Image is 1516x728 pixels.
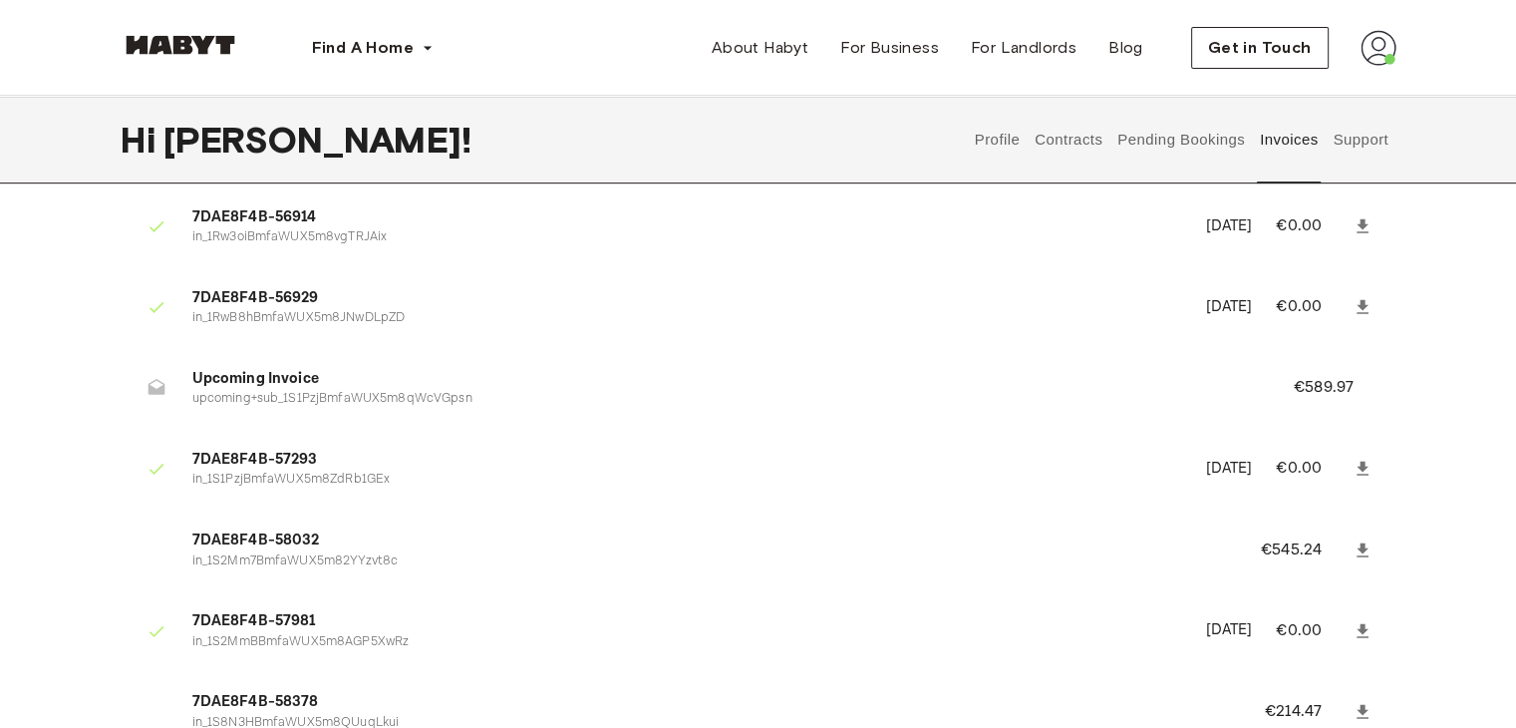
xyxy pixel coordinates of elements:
[192,368,1246,391] span: Upcoming Invoice
[1276,295,1348,319] p: €0.00
[1276,457,1348,481] p: €0.00
[1276,619,1348,643] p: €0.00
[1331,96,1391,183] button: Support
[192,287,1182,310] span: 7DAE8F4B-56929
[1276,214,1348,238] p: €0.00
[712,36,808,60] span: About Habyt
[192,633,1182,652] p: in_1S2MmBBmfaWUX5m8AGP5XwRz
[121,35,240,55] img: Habyt
[1205,458,1252,481] p: [DATE]
[1294,376,1380,400] p: €589.97
[192,610,1182,633] span: 7DAE8F4B-57981
[192,530,1213,552] span: 7DAE8F4B-58032
[824,28,955,68] a: For Business
[312,36,414,60] span: Find A Home
[192,449,1182,472] span: 7DAE8F4B-57293
[192,691,1217,714] span: 7DAE8F4B-58378
[296,28,450,68] button: Find A Home
[192,390,1246,409] p: upcoming+sub_1S1PzjBmfaWUX5m8qWcVGpsn
[1115,96,1248,183] button: Pending Bookings
[972,96,1023,183] button: Profile
[1205,619,1252,642] p: [DATE]
[192,552,1213,571] p: in_1S2Mm7BmfaWUX5m82YYzvt8c
[696,28,824,68] a: About Habyt
[192,228,1182,247] p: in_1Rw3oiBmfaWUX5m8vgTRJAix
[955,28,1092,68] a: For Landlords
[1191,27,1329,69] button: Get in Touch
[1261,539,1349,562] p: €545.24
[971,36,1076,60] span: For Landlords
[1208,36,1312,60] span: Get in Touch
[1205,215,1252,238] p: [DATE]
[840,36,939,60] span: For Business
[192,206,1182,229] span: 7DAE8F4B-56914
[1033,96,1105,183] button: Contracts
[121,119,163,161] span: Hi
[1361,30,1396,66] img: avatar
[1205,296,1252,319] p: [DATE]
[1265,700,1349,724] p: €214.47
[1092,28,1159,68] a: Blog
[1108,36,1143,60] span: Blog
[192,471,1182,490] p: in_1S1PzjBmfaWUX5m8ZdRb1GEx
[1257,96,1320,183] button: Invoices
[192,309,1182,328] p: in_1RwB8hBmfaWUX5m8JNwDLpZD
[967,96,1395,183] div: user profile tabs
[163,119,471,161] span: [PERSON_NAME] !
